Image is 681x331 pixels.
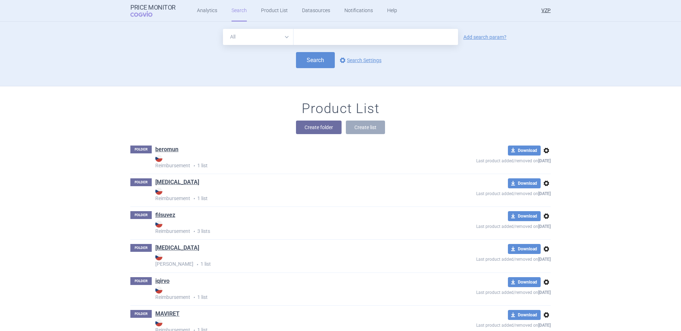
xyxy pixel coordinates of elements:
a: Price MonitorCOGVIO [130,4,176,17]
p: Last product added/removed on [425,287,551,296]
button: Create folder [296,121,342,134]
button: Download [508,211,541,221]
img: CZ [155,188,162,195]
i: • [190,294,197,301]
strong: Reimbursement [155,188,425,201]
strong: [DATE] [538,224,551,229]
strong: [DATE] [538,257,551,262]
button: Download [508,310,541,320]
p: 1 list [155,286,425,301]
i: • [193,261,201,268]
a: Add search param? [463,35,506,40]
p: Last product added/removed on [425,320,551,329]
a: MAVIRET [155,310,180,318]
strong: Price Monitor [130,4,176,11]
h1: beromun [155,146,178,155]
img: CZ [155,155,162,162]
p: FOLDER [130,211,152,219]
a: iqirvo [155,277,170,285]
h1: iqirvo [155,277,170,286]
i: • [190,195,197,202]
strong: Reimbursement [155,286,425,300]
img: CZ [155,286,162,294]
h1: epclusa [155,178,199,188]
p: Last product added/removed on [425,188,551,197]
a: Search Settings [338,56,381,65]
img: CZ [155,220,162,228]
strong: [DATE] [538,158,551,163]
button: Create list [346,121,385,134]
a: filsuvez [155,211,175,219]
a: [MEDICAL_DATA] [155,178,199,186]
p: FOLDER [130,244,152,252]
strong: [DATE] [538,290,551,295]
img: CZ [155,319,162,326]
p: FOLDER [130,277,152,285]
button: Download [508,244,541,254]
i: • [190,228,197,235]
strong: [DATE] [538,191,551,196]
strong: Reimbursement [155,220,425,234]
button: Download [508,178,541,188]
p: FOLDER [130,178,152,186]
strong: [PERSON_NAME] [155,253,425,267]
a: [MEDICAL_DATA] [155,244,199,252]
p: 3 lists [155,220,425,235]
img: CZ [155,253,162,260]
span: COGVIO [130,11,162,17]
p: 1 list [155,155,425,169]
h1: MAVIRET [155,310,180,319]
a: beromun [155,146,178,153]
p: 1 list [155,188,425,202]
strong: Reimbursement [155,155,425,168]
h1: Product List [302,101,379,117]
button: Download [508,146,541,156]
h1: Increlex [155,244,199,253]
strong: [DATE] [538,323,551,328]
i: • [190,162,197,169]
p: Last product added/removed on [425,221,551,230]
p: Last product added/removed on [425,156,551,164]
p: Last product added/removed on [425,254,551,263]
h1: filsuvez [155,211,175,220]
p: FOLDER [130,310,152,318]
p: FOLDER [130,146,152,153]
p: 1 list [155,253,425,268]
button: Download [508,277,541,287]
button: Search [296,52,335,68]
